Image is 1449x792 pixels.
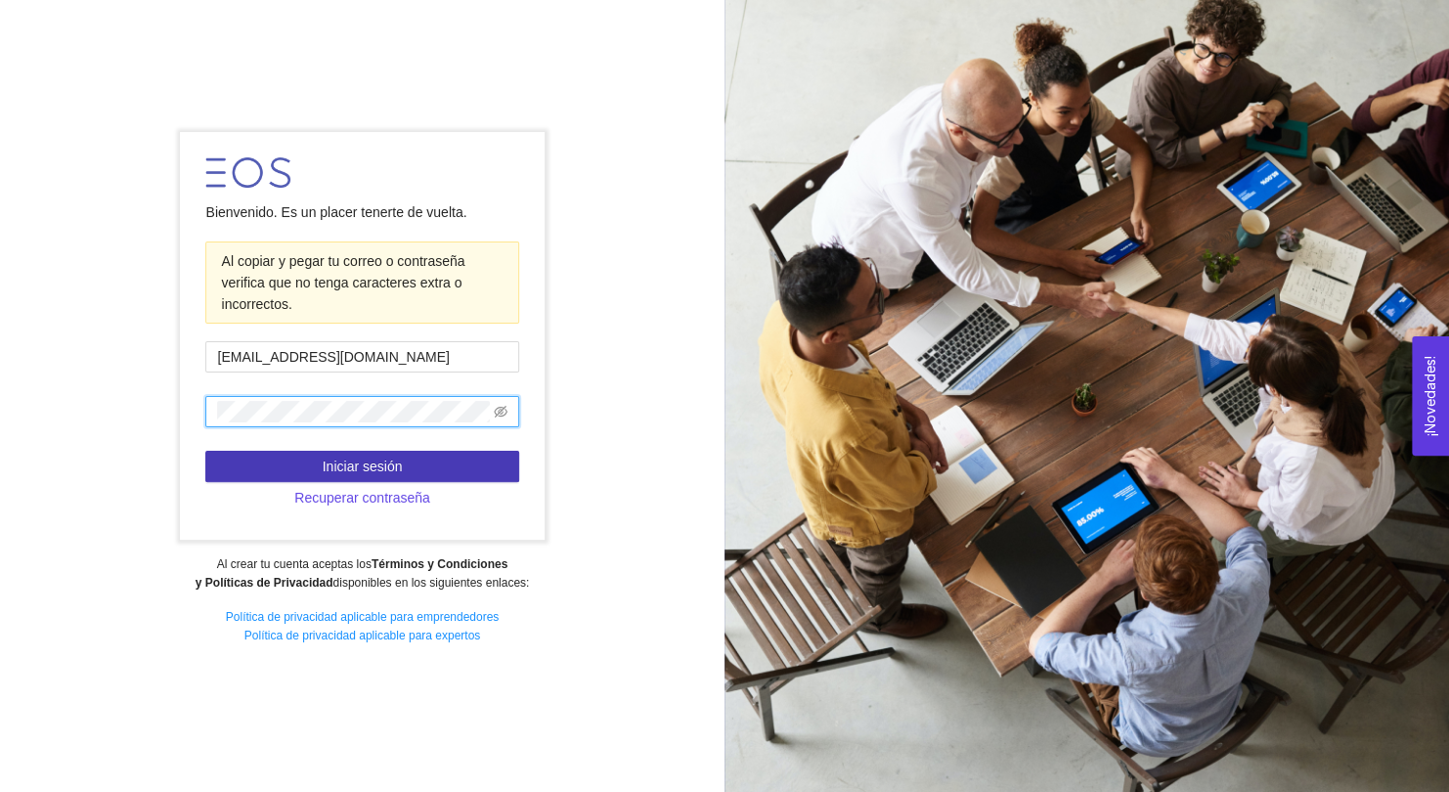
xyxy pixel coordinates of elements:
[226,610,500,624] a: Política de privacidad aplicable para emprendedores
[196,557,507,590] strong: Términos y Condiciones y Políticas de Privacidad
[494,405,507,418] span: eye-invisible
[221,250,503,315] div: Al copiar y pegar tu correo o contraseña verifica que no tenga caracteres extra o incorrectos.
[1412,336,1449,456] button: Open Feedback Widget
[205,201,518,223] div: Bienvenido. Es un placer tenerte de vuelta.
[205,341,518,373] input: Correo electrónico
[294,487,430,508] span: Recuperar contraseña
[244,629,480,642] a: Política de privacidad aplicable para expertos
[323,456,403,477] span: Iniciar sesión
[205,157,290,188] img: LOGO
[205,482,518,513] button: Recuperar contraseña
[13,555,711,593] div: Al crear tu cuenta aceptas los disponibles en los siguientes enlaces:
[205,451,518,482] button: Iniciar sesión
[205,490,518,506] a: Recuperar contraseña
